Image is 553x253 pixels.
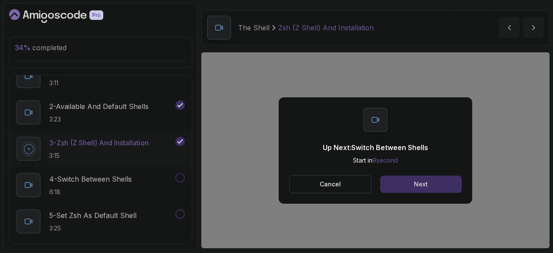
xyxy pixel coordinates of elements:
[372,157,398,164] span: 9 second
[49,101,149,112] p: 2 - Available And Default Shells
[16,100,185,125] button: 2-Available And Default Shells3:23
[278,22,374,33] p: Zsh (Z Shell) And Installation
[49,224,137,233] p: 3:25
[380,176,462,193] button: Next
[49,151,149,160] p: 3:15
[15,43,67,52] span: completed
[238,22,270,33] p: The Shell
[49,138,149,148] p: 3 - Zsh (Z Shell) And Installation
[16,173,185,197] button: 4-Switch Between Shells6:18
[49,210,137,221] p: 5 - Set Zsh As Default Shell
[201,52,550,248] iframe: To enrich screen reader interactions, please activate Accessibility in Grammarly extension settings
[523,17,544,38] button: next content
[49,115,149,124] p: 3:23
[414,180,428,189] div: Next
[499,17,520,38] button: previous content
[15,43,31,52] span: 34 %
[16,137,185,161] button: 3-Zsh (Z Shell) And Installation3:15
[320,180,341,189] p: Cancel
[289,175,372,193] button: Cancel
[323,142,428,153] p: Up Next: Switch Between Shells
[49,188,132,196] p: 6:18
[16,64,185,88] button: 1-What Is The Shell3:11
[16,209,185,234] button: 5-Set Zsh As Default Shell3:25
[49,79,114,87] p: 3:11
[323,156,428,165] p: Start in
[9,9,123,23] a: Dashboard
[49,174,132,184] p: 4 - Switch Between Shells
